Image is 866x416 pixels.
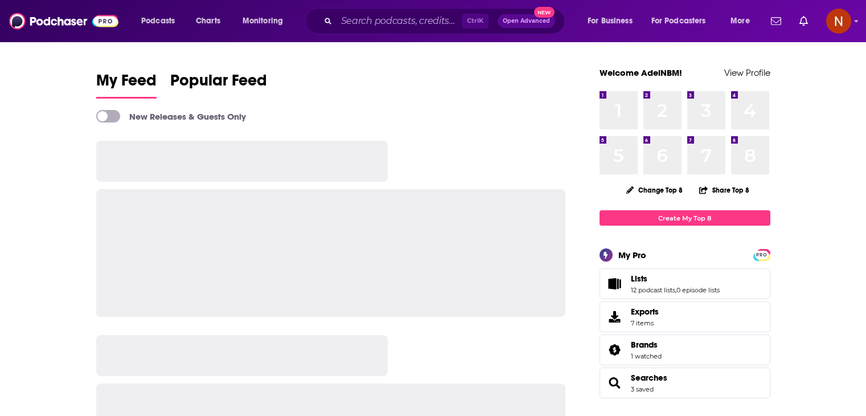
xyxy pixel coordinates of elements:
[600,335,770,365] span: Brands
[676,286,720,294] a: 0 episode lists
[9,10,118,32] img: Podchaser - Follow, Share and Rate Podcasts
[631,340,662,350] a: Brands
[141,13,175,29] span: Podcasts
[826,9,851,34] button: Show profile menu
[498,14,555,28] button: Open AdvancedNew
[600,67,682,78] a: Welcome AdelNBM!
[826,9,851,34] img: User Profile
[675,286,676,294] span: ,
[631,352,662,360] a: 1 watched
[588,13,633,29] span: For Business
[133,12,190,30] button: open menu
[699,179,750,201] button: Share Top 8
[503,18,550,24] span: Open Advanced
[755,250,769,259] a: PRO
[724,67,770,78] a: View Profile
[618,250,646,260] div: My Pro
[826,9,851,34] span: Logged in as AdelNBM
[196,13,220,29] span: Charts
[580,12,647,30] button: open menu
[631,373,667,383] a: Searches
[631,385,654,393] a: 3 saved
[644,12,723,30] button: open menu
[755,251,769,259] span: PRO
[336,12,462,30] input: Search podcasts, credits, & more...
[730,13,750,29] span: More
[600,210,770,226] a: Create My Top 8
[316,8,576,34] div: Search podcasts, credits, & more...
[619,183,690,197] button: Change Top 8
[604,342,626,358] a: Brands
[723,12,764,30] button: open menu
[631,274,647,284] span: Lists
[631,307,659,317] span: Exports
[243,13,283,29] span: Monitoring
[604,375,626,391] a: Searches
[96,71,157,99] a: My Feed
[96,110,246,123] a: New Releases & Guests Only
[96,71,157,97] span: My Feed
[600,301,770,332] a: Exports
[534,7,555,18] span: New
[235,12,298,30] button: open menu
[631,286,675,294] a: 12 podcast lists
[170,71,267,99] a: Popular Feed
[604,276,626,292] a: Lists
[766,11,786,31] a: Show notifications dropdown
[604,309,626,325] span: Exports
[631,340,658,350] span: Brands
[462,14,489,28] span: Ctrl K
[631,274,720,284] a: Lists
[795,11,812,31] a: Show notifications dropdown
[600,368,770,398] span: Searches
[170,71,267,97] span: Popular Feed
[631,319,659,327] span: 7 items
[188,12,227,30] a: Charts
[651,13,706,29] span: For Podcasters
[600,268,770,299] span: Lists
